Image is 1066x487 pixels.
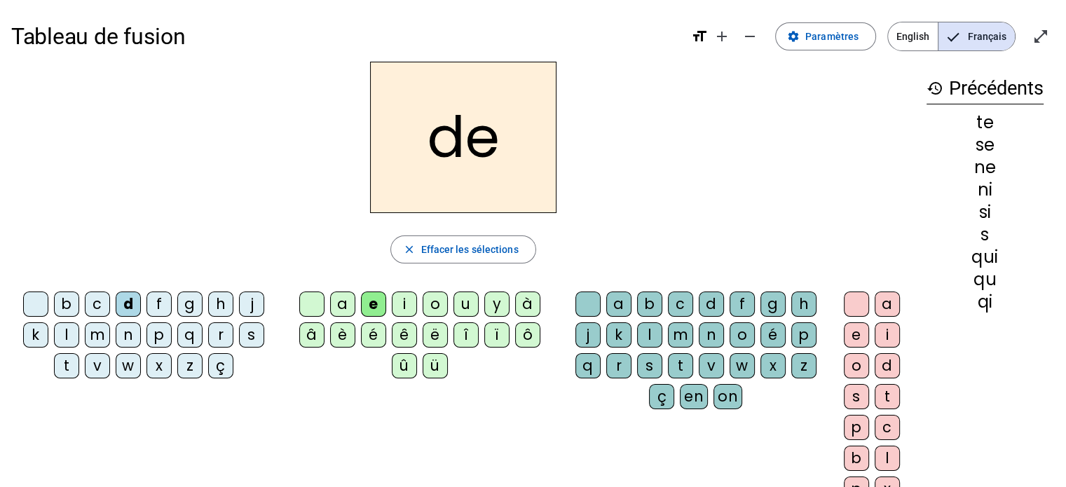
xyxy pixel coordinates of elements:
div: se [927,137,1044,153]
div: s [239,322,264,348]
div: on [713,384,742,409]
button: Effacer les sélections [390,235,535,263]
div: q [575,353,601,378]
mat-icon: open_in_full [1032,28,1049,45]
div: z [177,353,203,378]
div: k [606,322,631,348]
div: t [668,353,693,378]
div: è [330,322,355,348]
div: o [730,322,755,348]
div: m [85,322,110,348]
div: é [760,322,786,348]
div: ô [515,322,540,348]
div: ni [927,181,1044,198]
div: d [116,291,141,317]
div: g [760,291,786,317]
div: ë [423,322,448,348]
div: h [208,291,233,317]
div: qu [927,271,1044,288]
div: a [330,291,355,317]
div: n [116,322,141,348]
div: x [760,353,786,378]
div: ç [649,384,674,409]
div: r [606,353,631,378]
div: p [146,322,172,348]
button: Diminuer la taille de la police [736,22,764,50]
div: i [392,291,417,317]
div: h [791,291,816,317]
div: o [844,353,869,378]
h2: de [370,62,556,213]
span: Effacer les sélections [421,241,518,258]
div: en [680,384,708,409]
mat-icon: settings [787,30,800,43]
span: Paramètres [805,28,859,45]
div: w [116,353,141,378]
div: d [699,291,724,317]
div: t [54,353,79,378]
div: â [299,322,324,348]
div: t [875,384,900,409]
div: a [606,291,631,317]
div: v [85,353,110,378]
div: u [453,291,479,317]
button: Augmenter la taille de la police [708,22,736,50]
div: d [875,353,900,378]
div: ü [423,353,448,378]
div: à [515,291,540,317]
div: k [23,322,48,348]
div: c [85,291,110,317]
mat-button-toggle-group: Language selection [887,22,1016,51]
div: qi [927,294,1044,310]
div: qui [927,249,1044,266]
div: b [54,291,79,317]
div: c [875,415,900,440]
mat-icon: format_size [691,28,708,45]
div: y [484,291,510,317]
div: v [699,353,724,378]
h1: Tableau de fusion [11,14,680,59]
div: û [392,353,417,378]
div: te [927,114,1044,131]
div: s [844,384,869,409]
div: ï [484,322,510,348]
div: l [54,322,79,348]
div: j [575,322,601,348]
div: a [875,291,900,317]
div: g [177,291,203,317]
div: p [791,322,816,348]
button: Entrer en plein écran [1027,22,1055,50]
span: English [888,22,938,50]
div: m [668,322,693,348]
div: f [146,291,172,317]
mat-icon: close [402,243,415,256]
div: c [668,291,693,317]
div: r [208,322,233,348]
div: i [875,322,900,348]
div: w [730,353,755,378]
div: b [844,446,869,471]
mat-icon: history [927,80,943,97]
span: Français [938,22,1015,50]
div: n [699,322,724,348]
div: e [844,322,869,348]
button: Paramètres [775,22,876,50]
h3: Précédents [927,73,1044,104]
div: l [637,322,662,348]
div: z [791,353,816,378]
div: f [730,291,755,317]
div: b [637,291,662,317]
mat-icon: remove [742,28,758,45]
div: ç [208,353,233,378]
div: x [146,353,172,378]
div: s [637,353,662,378]
div: o [423,291,448,317]
mat-icon: add [713,28,730,45]
div: si [927,204,1044,221]
div: e [361,291,386,317]
div: s [927,226,1044,243]
div: l [875,446,900,471]
div: j [239,291,264,317]
div: p [844,415,869,440]
div: q [177,322,203,348]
